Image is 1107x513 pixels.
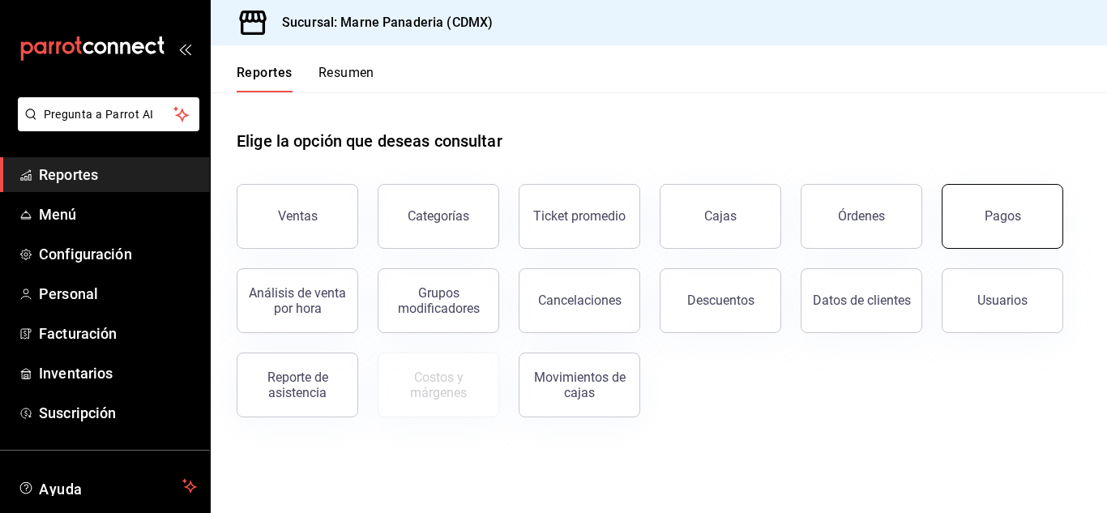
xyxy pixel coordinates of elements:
[378,184,499,249] button: Categorías
[237,65,374,92] div: navigation tabs
[801,184,922,249] button: Órdenes
[39,402,197,424] span: Suscripción
[44,106,174,123] span: Pregunta a Parrot AI
[39,323,197,344] span: Facturación
[278,208,318,224] div: Ventas
[39,243,197,265] span: Configuración
[39,203,197,225] span: Menú
[687,293,754,308] div: Descuentos
[388,285,489,316] div: Grupos modificadores
[519,353,640,417] button: Movimientos de cajas
[660,184,781,249] a: Cajas
[378,268,499,333] button: Grupos modificadores
[529,370,630,400] div: Movimientos de cajas
[247,370,348,400] div: Reporte de asistencia
[237,353,358,417] button: Reporte de asistencia
[237,65,293,92] button: Reportes
[388,370,489,400] div: Costos y márgenes
[704,207,737,226] div: Cajas
[39,164,197,186] span: Reportes
[985,208,1021,224] div: Pagos
[247,285,348,316] div: Análisis de venta por hora
[942,268,1063,333] button: Usuarios
[269,13,493,32] h3: Sucursal: Marne Panaderia (CDMX)
[519,184,640,249] button: Ticket promedio
[538,293,622,308] div: Cancelaciones
[533,208,626,224] div: Ticket promedio
[39,283,197,305] span: Personal
[18,97,199,131] button: Pregunta a Parrot AI
[318,65,374,92] button: Resumen
[977,293,1028,308] div: Usuarios
[378,353,499,417] button: Contrata inventarios para ver este reporte
[408,208,469,224] div: Categorías
[942,184,1063,249] button: Pagos
[237,129,502,153] h1: Elige la opción que deseas consultar
[39,477,176,496] span: Ayuda
[801,268,922,333] button: Datos de clientes
[178,42,191,55] button: open_drawer_menu
[660,268,781,333] button: Descuentos
[813,293,911,308] div: Datos de clientes
[11,118,199,135] a: Pregunta a Parrot AI
[519,268,640,333] button: Cancelaciones
[838,208,885,224] div: Órdenes
[237,184,358,249] button: Ventas
[237,268,358,333] button: Análisis de venta por hora
[39,362,197,384] span: Inventarios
